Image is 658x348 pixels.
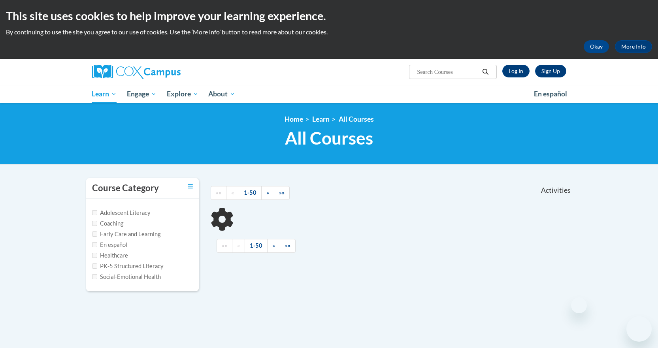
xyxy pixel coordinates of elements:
a: Toggle collapse [188,182,193,191]
p: By continuing to use the site you agree to our use of cookies. Use the ‘More info’ button to read... [6,28,652,36]
span: » [266,189,269,196]
a: Learn [312,115,330,123]
span: « [231,189,234,196]
a: Learn [87,85,122,103]
div: Main menu [80,85,578,103]
a: Previous [232,239,245,253]
a: End [274,186,290,200]
span: En español [534,90,567,98]
a: Home [285,115,303,123]
span: »» [279,189,285,196]
a: Log In [502,65,530,77]
span: » [272,242,275,249]
span: »» [285,242,290,249]
a: More Info [615,40,652,53]
span: All Courses [285,128,373,149]
a: Engage [122,85,162,103]
a: All Courses [339,115,374,123]
h2: This site uses cookies to help improve your learning experience. [6,8,652,24]
a: End [280,239,296,253]
iframe: Close message [571,297,587,313]
a: Begining [217,239,232,253]
input: Checkbox for Options [92,242,97,247]
input: Search Courses [416,67,479,77]
button: Okay [584,40,609,53]
label: Coaching [92,219,123,228]
span: « [237,242,240,249]
a: Explore [162,85,204,103]
a: Next [261,186,274,200]
a: Begining [211,186,226,200]
label: Adolescent Literacy [92,209,151,217]
a: 1-50 [245,239,268,253]
a: Cox Campus [92,65,242,79]
span: About [208,89,235,99]
label: Early Care and Learning [92,230,160,239]
h3: Course Category [92,182,159,194]
input: Checkbox for Options [92,274,97,279]
a: En español [529,86,572,102]
button: Search [479,67,491,77]
span: «« [216,189,221,196]
input: Checkbox for Options [92,221,97,226]
img: Cox Campus [92,65,181,79]
label: Social-Emotional Health [92,273,161,281]
input: Checkbox for Options [92,231,97,237]
a: Register [535,65,566,77]
span: Engage [127,89,156,99]
input: Checkbox for Options [92,263,97,269]
label: PK-5 Structured Literacy [92,262,164,271]
input: Checkbox for Options [92,210,97,215]
a: 1-50 [239,186,262,200]
label: En español [92,241,127,249]
a: Next [267,239,280,253]
span: Activities [541,186,571,195]
a: About [203,85,240,103]
span: Explore [167,89,198,99]
label: Healthcare [92,251,128,260]
span: Learn [92,89,117,99]
iframe: Button to launch messaging window [626,316,652,342]
a: Previous [226,186,239,200]
input: Checkbox for Options [92,253,97,258]
span: «« [222,242,227,249]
